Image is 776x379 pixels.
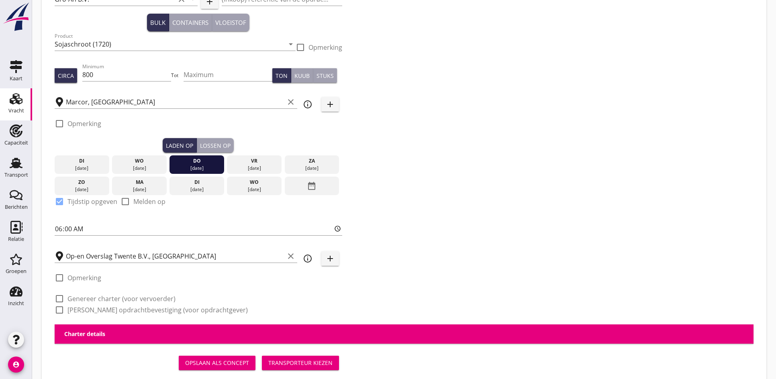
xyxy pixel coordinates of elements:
div: Opslaan als concept [185,359,249,367]
div: [DATE] [114,165,165,172]
div: Transport [4,172,28,177]
input: Losplaats [66,250,284,263]
label: Genereer charter (voor vervoerder) [67,295,176,303]
div: vr [229,157,280,165]
i: info_outline [303,254,312,263]
div: Laden op [166,141,193,150]
button: Laden op [163,138,197,153]
div: Lossen op [200,141,231,150]
div: [DATE] [229,186,280,193]
input: Laadplaats [66,96,284,108]
i: date_range [307,179,317,193]
div: [DATE] [286,165,337,172]
button: Opslaan als concept [179,356,255,370]
div: zo [57,179,107,186]
label: [PERSON_NAME] opdrachtbevestiging (voor opdrachtgever) [67,306,248,314]
i: add [325,254,335,263]
button: Ton [272,68,291,83]
div: za [286,157,337,165]
div: Kuub [294,71,310,80]
label: Opmerking [308,43,342,51]
input: Maximum [184,68,272,81]
input: Minimum [82,68,171,81]
div: di [57,157,107,165]
img: logo-small.a267ee39.svg [2,2,31,32]
i: arrow_drop_down [286,39,296,49]
div: Berichten [5,204,28,210]
div: Tot [171,72,184,79]
div: Groepen [6,269,27,274]
div: Capaciteit [4,140,28,145]
button: Bulk [147,14,169,31]
div: wo [229,179,280,186]
div: Circa [58,71,74,80]
button: Stuks [313,68,337,83]
label: Melden op [133,198,165,206]
div: Stuks [317,71,334,80]
i: add [325,100,335,109]
div: [DATE] [57,186,107,193]
i: clear [286,251,296,261]
label: Opmerking [67,120,101,128]
i: clear [286,97,296,107]
div: [DATE] [172,165,222,172]
div: Transporteur kiezen [268,359,333,367]
div: Kaart [10,76,22,81]
label: Opmerking [67,274,101,282]
label: Tijdstip opgeven [67,198,117,206]
div: ma [114,179,165,186]
div: Inzicht [8,301,24,306]
div: [DATE] [57,165,107,172]
button: Kuub [291,68,313,83]
button: Circa [55,68,77,83]
div: Vracht [8,108,24,113]
button: Containers [169,14,212,31]
i: account_circle [8,357,24,373]
button: Transporteur kiezen [262,356,339,370]
div: Bulk [150,18,165,27]
div: di [172,179,222,186]
div: [DATE] [229,165,280,172]
button: Lossen op [197,138,234,153]
div: do [172,157,222,165]
div: wo [114,157,165,165]
div: Containers [172,18,208,27]
i: info_outline [303,100,312,109]
div: Ton [276,71,288,80]
input: Product [55,38,284,51]
button: Vloeistof [212,14,249,31]
div: [DATE] [114,186,165,193]
div: [DATE] [172,186,222,193]
div: Vloeistof [215,18,246,27]
div: Relatie [8,236,24,242]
